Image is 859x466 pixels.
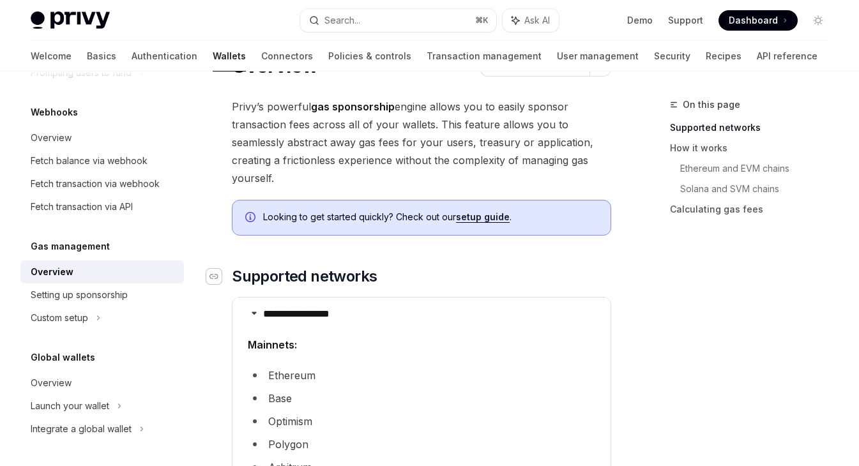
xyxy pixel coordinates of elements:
a: Overview [20,372,184,395]
span: Looking to get started quickly? Check out our . [263,211,598,223]
div: Fetch transaction via webhook [31,176,160,192]
li: Base [248,389,595,407]
a: Overview [20,260,184,283]
img: light logo [31,11,110,29]
a: Authentication [132,41,197,71]
a: Fetch transaction via API [20,195,184,218]
a: Basics [87,41,116,71]
a: Welcome [31,41,72,71]
h5: Webhooks [31,105,78,120]
a: User management [557,41,639,71]
strong: gas sponsorship [311,100,395,113]
span: ⌘ K [475,15,489,26]
a: API reference [757,41,817,71]
a: Policies & controls [328,41,411,71]
div: Overview [31,264,73,280]
a: Navigate to header [206,266,232,287]
a: Demo [627,14,653,27]
div: Search... [324,13,360,28]
a: Transaction management [427,41,542,71]
button: Ask AI [503,9,559,32]
div: Fetch balance via webhook [31,153,148,169]
a: Security [654,41,690,71]
div: Fetch transaction via API [31,199,133,214]
a: Recipes [706,41,741,71]
div: Integrate a global wallet [31,421,132,437]
span: Dashboard [729,14,778,27]
a: Dashboard [718,10,798,31]
div: Custom setup [31,310,88,326]
a: Supported networks [670,117,839,138]
svg: Info [245,212,258,225]
a: Connectors [261,41,313,71]
a: How it works [670,138,839,158]
div: Overview [31,130,72,146]
a: setup guide [456,211,510,223]
li: Polygon [248,435,595,453]
h5: Global wallets [31,350,95,365]
li: Ethereum [248,366,595,384]
span: Privy’s powerful engine allows you to easily sponsor transaction fees across all of your wallets.... [232,98,611,187]
a: Calculating gas fees [670,199,839,220]
span: Ask AI [524,14,550,27]
div: Setting up sponsorship [31,287,128,303]
a: Support [668,14,703,27]
button: Search...⌘K [300,9,497,32]
strong: Mainnets: [248,338,297,351]
h5: Gas management [31,239,110,254]
button: Toggle dark mode [808,10,828,31]
div: Overview [31,375,72,391]
span: On this page [683,97,740,112]
div: Launch your wallet [31,398,109,414]
li: Optimism [248,412,595,430]
a: Solana and SVM chains [680,179,839,199]
a: Fetch transaction via webhook [20,172,184,195]
a: Setting up sponsorship [20,283,184,306]
a: Overview [20,126,184,149]
a: Fetch balance via webhook [20,149,184,172]
a: Wallets [213,41,246,71]
a: Ethereum and EVM chains [680,158,839,179]
span: Supported networks [232,266,377,287]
